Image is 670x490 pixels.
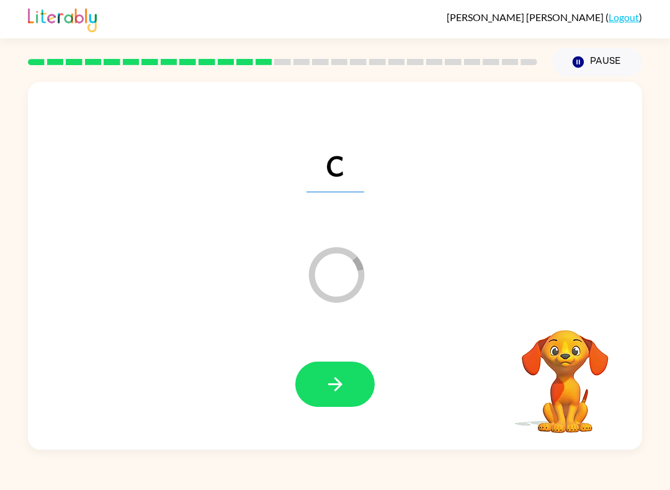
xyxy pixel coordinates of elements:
[609,11,639,23] a: Logout
[28,5,97,32] img: Literably
[306,128,364,192] span: c
[503,311,627,435] video: Your browser must support playing .mp4 files to use Literably. Please try using another browser.
[447,11,605,23] span: [PERSON_NAME] [PERSON_NAME]
[552,48,642,76] button: Pause
[447,11,642,23] div: ( )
